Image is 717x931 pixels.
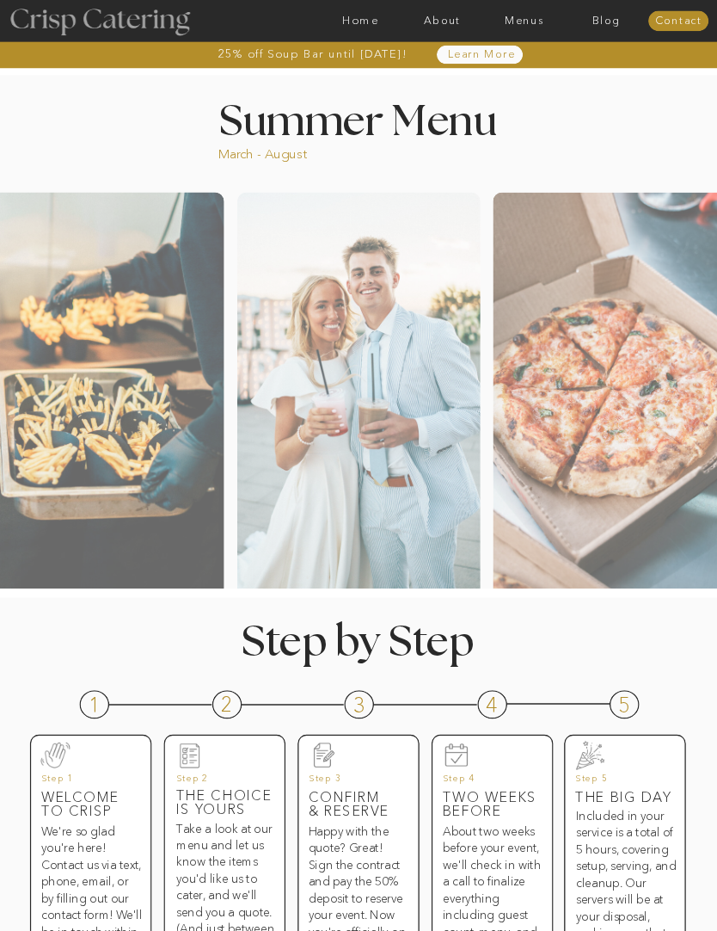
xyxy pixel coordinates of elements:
h1: Step by Step [192,622,524,657]
h3: 3 [353,694,367,711]
a: Learn More [420,49,542,61]
h3: Confirm & reserve [309,791,419,823]
p: March - August [218,145,383,158]
h3: Step 2 [176,774,267,790]
a: About [401,15,483,27]
h3: Two weeks before [443,791,541,807]
a: 25% off Soup Bar until [DATE]! [175,48,450,60]
h3: Step 4 [443,774,533,790]
h3: 4 [486,694,499,711]
h1: Summer Menu [193,102,524,137]
a: Contact [648,15,708,28]
h3: 2 [221,694,235,710]
a: Home [320,15,401,27]
h3: Step 1 [41,774,132,790]
h3: Step 5 [575,774,665,790]
h3: 5 [618,694,632,711]
a: Menus [483,15,565,27]
a: Blog [565,15,647,27]
h3: The Choice is yours [176,789,274,805]
h3: Step 3 [309,774,399,790]
h3: 1 [89,694,102,711]
h3: The big day [575,791,673,807]
h3: Welcome to Crisp [41,791,139,807]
